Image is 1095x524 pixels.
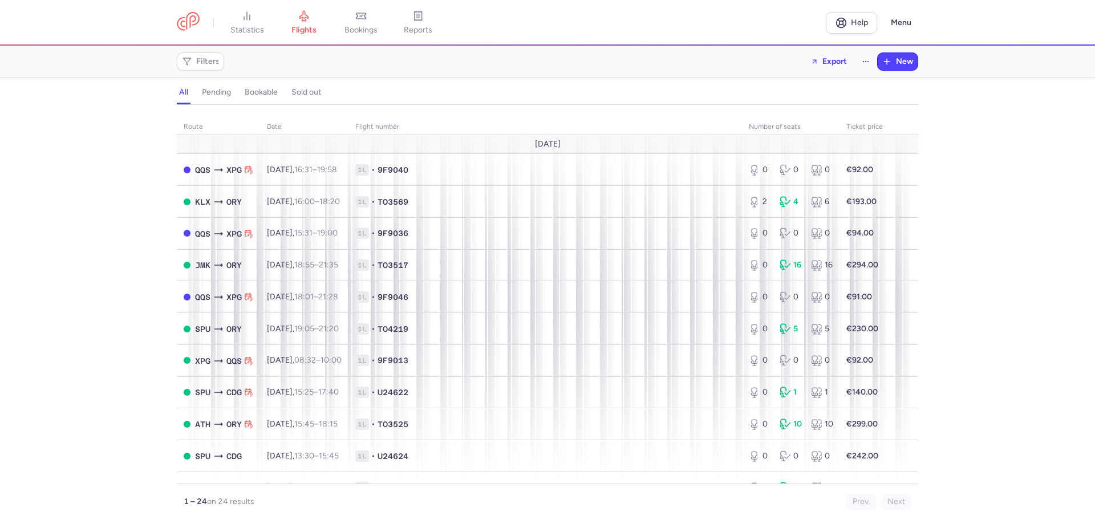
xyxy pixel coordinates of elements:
[535,140,561,149] span: [DATE]
[884,12,918,34] button: Menu
[846,197,877,206] strong: €193.00
[275,10,332,35] a: flights
[749,323,770,335] div: 0
[319,419,338,429] time: 18:15
[202,87,231,98] h4: pending
[378,323,408,335] span: TO4219
[371,450,375,462] span: •
[195,386,210,399] span: SPU
[267,451,339,461] span: [DATE],
[195,291,210,303] span: QQS
[355,450,369,462] span: 1L
[226,323,242,335] span: ORY
[226,164,242,176] span: XPG
[846,387,878,397] strong: €140.00
[267,165,337,174] span: [DATE],
[195,228,210,240] span: QQS
[226,355,242,367] span: QQS
[749,482,770,493] div: 0
[846,482,878,492] strong: €295.00
[294,355,316,365] time: 08:32
[294,387,314,397] time: 15:25
[294,419,338,429] span: –
[260,119,348,136] th: date
[378,450,408,462] span: U24624
[780,164,801,176] div: 0
[321,355,342,365] time: 10:00
[749,228,770,239] div: 0
[226,228,242,240] span: XPG
[267,482,338,492] span: [DATE],
[378,164,408,176] span: 9F9040
[404,25,432,35] span: reports
[355,228,369,239] span: 1L
[226,386,242,399] span: CDG
[371,164,375,176] span: •
[355,323,369,335] span: 1L
[226,482,242,494] span: ORY
[195,482,210,494] span: ATH
[749,259,770,271] div: 0
[811,259,833,271] div: 16
[839,119,890,136] th: Ticket price
[294,260,338,270] span: –
[881,493,911,510] button: Next
[811,228,833,239] div: 0
[371,196,375,208] span: •
[811,291,833,303] div: 0
[267,355,342,365] span: [DATE],
[226,196,242,208] span: ORY
[267,324,339,334] span: [DATE],
[294,482,338,492] span: –
[896,57,913,66] span: New
[378,387,408,398] span: U24622
[348,119,742,136] th: Flight number
[332,10,390,35] a: bookings
[749,164,770,176] div: 0
[811,355,833,366] div: 0
[267,419,338,429] span: [DATE],
[267,260,338,270] span: [DATE],
[878,53,918,70] button: New
[749,291,770,303] div: 0
[846,451,878,461] strong: €242.00
[371,259,375,271] span: •
[378,228,408,239] span: 9F9036
[822,57,847,66] span: Export
[780,387,801,398] div: 1
[390,10,447,35] a: reports
[195,164,210,176] span: QQS
[811,323,833,335] div: 5
[317,228,338,238] time: 19:00
[371,291,375,303] span: •
[378,419,408,430] span: TO3525
[355,259,369,271] span: 1L
[177,119,260,136] th: route
[294,324,339,334] span: –
[371,387,375,398] span: •
[195,259,210,271] span: JMK
[294,292,338,302] span: –
[846,355,873,365] strong: €92.00
[780,323,801,335] div: 5
[267,197,340,206] span: [DATE],
[355,419,369,430] span: 1L
[344,25,378,35] span: bookings
[196,57,220,66] span: Filters
[294,197,315,206] time: 16:00
[319,451,339,461] time: 15:45
[378,291,408,303] span: 9F9046
[749,419,770,430] div: 0
[294,451,314,461] time: 13:30
[846,165,873,174] strong: €92.00
[291,25,317,35] span: flights
[742,119,839,136] th: number of seats
[780,259,801,271] div: 16
[195,418,210,430] span: ATH
[294,324,314,334] time: 19:05
[319,260,338,270] time: 21:35
[294,482,314,492] time: 15:05
[207,497,254,506] span: on 24 results
[184,497,207,506] strong: 1 – 24
[846,419,878,429] strong: €299.00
